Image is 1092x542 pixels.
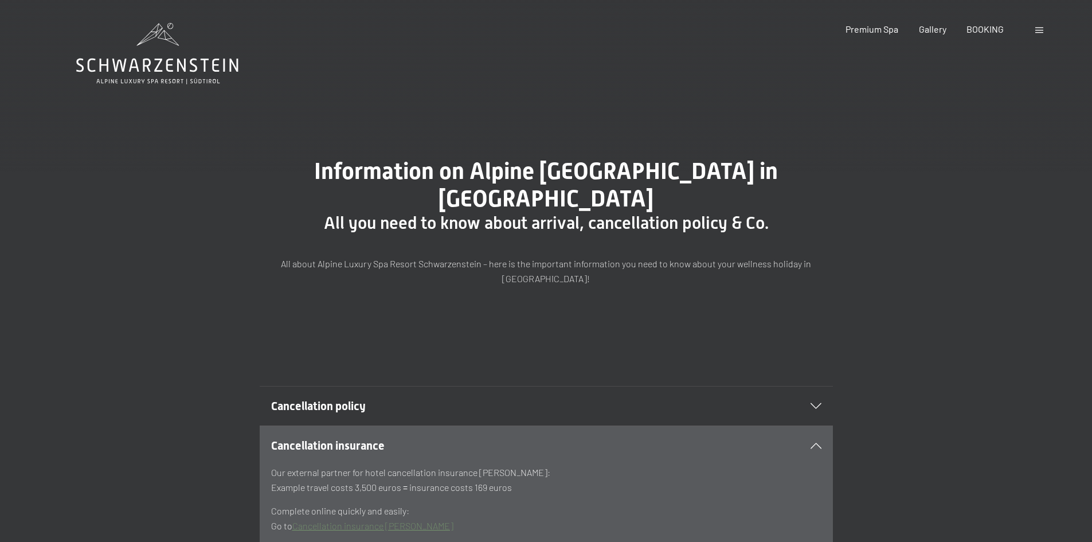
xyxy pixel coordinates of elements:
p: Our external partner for hotel cancellation insurance [PERSON_NAME]: Example travel costs 3,500 e... [271,465,821,494]
span: Consent to marketing activities* [436,299,566,310]
a: Cancellation insurance [PERSON_NAME] [292,520,453,531]
a: Gallery [919,24,946,34]
p: All about Alpine Luxury Spa Resort Schwarzenstein – here is the important information you need to... [260,256,833,286]
span: Cancellation policy [271,399,366,413]
span: Cancellation insurance [271,439,385,453]
span: Information on Alpine [GEOGRAPHIC_DATA] in [GEOGRAPHIC_DATA] [314,158,778,212]
a: Premium Spa [846,24,898,34]
a: BOOKING [966,24,1004,34]
span: All you need to know about arrival, cancellation policy & Co. [324,213,769,233]
p: Complete online quickly and easily: Go to [271,504,821,533]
